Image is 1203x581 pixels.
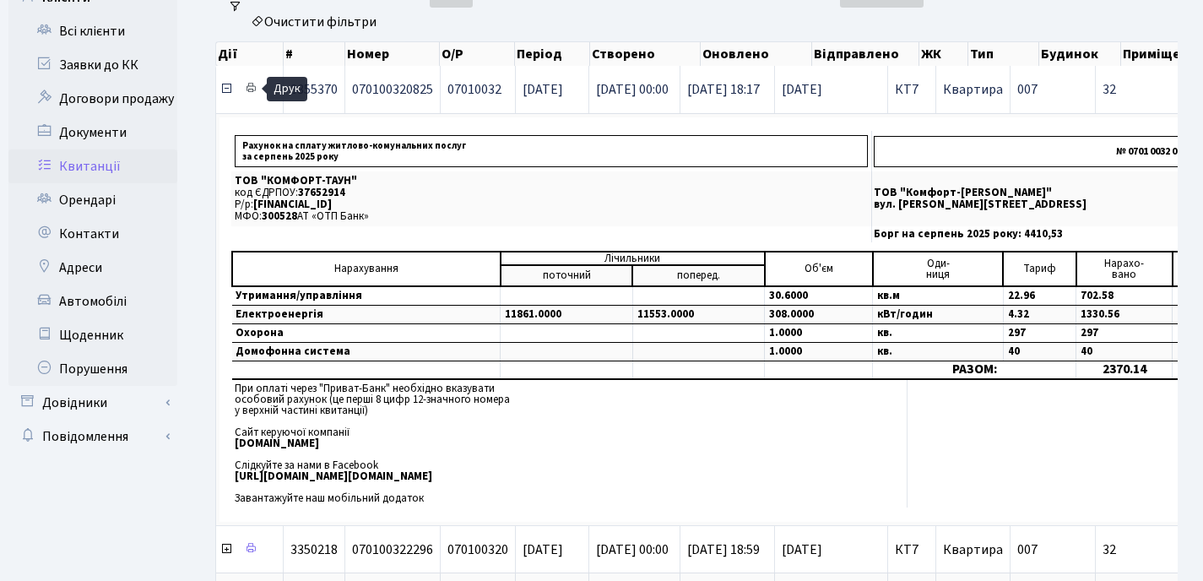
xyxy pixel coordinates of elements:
span: [FINANCIAL_ID] [253,197,332,212]
td: Охорона [232,324,501,343]
td: поточний [501,265,632,286]
td: 11861.0000 [501,306,632,324]
td: поперед. [632,265,764,286]
td: кВт/годин [873,306,1003,324]
td: 40 [1003,343,1076,361]
td: 308.0000 [765,306,873,324]
a: Повідомлення [8,420,177,453]
td: Оди- ниця [873,252,1003,286]
span: 007 [1017,540,1038,559]
a: Квитанції [8,149,177,183]
th: # [284,42,345,66]
a: Документи [8,116,177,149]
a: Довідники [8,386,177,420]
span: [DATE] 18:17 [687,80,760,99]
span: Квартира [943,540,1003,559]
td: кв.м [873,286,1003,306]
th: О/Р [440,42,515,66]
span: КТ7 [895,83,929,96]
td: Електроенергія [232,306,501,324]
td: Нарахо- вано [1076,252,1173,286]
b: [URL][DOMAIN_NAME][DOMAIN_NAME] [235,469,432,484]
td: Утримання/управління [232,286,501,306]
span: [DATE] [523,80,563,99]
th: Період [515,42,590,66]
td: Об'єм [765,252,873,286]
td: 22.96 [1003,286,1076,306]
th: Оновлено [701,42,812,66]
td: 2370.14 [1076,361,1173,379]
span: [DATE] [782,543,881,557]
a: Порушення [8,352,177,386]
span: [DATE] 18:59 [687,540,760,559]
span: КТ7 [895,543,929,557]
td: 30.6000 [765,286,873,306]
span: 300528 [262,209,297,224]
td: 1330.56 [1076,306,1173,324]
div: Друк [267,77,307,101]
td: При оплаті через "Приват-Банк" необхідно вказувати особовий рахунок (це перші 8 цифр 12-значного ... [231,380,908,508]
td: РАЗОМ: [873,361,1076,379]
a: Щоденник [8,318,177,352]
span: 070100322296 [352,540,433,559]
b: [DOMAIN_NAME] [235,436,319,451]
th: Створено [590,42,702,66]
span: 3355370 [290,80,338,99]
p: ТОВ "КОМФОРТ-ТАУН" [235,176,868,187]
p: код ЄДРПОУ: [235,187,868,198]
span: Квартира [943,80,1003,99]
th: ЖК [919,42,968,66]
td: 4.32 [1003,306,1076,324]
th: Відправлено [812,42,920,66]
th: Тип [968,42,1039,66]
td: 40 [1076,343,1173,361]
td: 1.0000 [765,324,873,343]
span: 37652914 [298,185,345,200]
td: кв. [873,324,1003,343]
th: Номер [345,42,440,66]
span: [DATE] 00:00 [596,80,669,99]
span: [DATE] [523,540,563,559]
span: 3350218 [290,540,338,559]
td: Нарахування [232,252,501,286]
a: Заявки до КК [8,48,177,82]
td: 297 [1076,324,1173,343]
td: Тариф [1003,252,1076,286]
td: Домофонна система [232,343,501,361]
td: 297 [1003,324,1076,343]
a: Адреси [8,251,177,285]
td: 702.58 [1076,286,1173,306]
span: 070100320 [447,540,508,559]
span: [DATE] 00:00 [596,540,669,559]
th: Будинок [1039,42,1120,66]
span: 32 [1103,543,1198,557]
td: 11553.0000 [632,306,764,324]
span: [DATE] [782,83,881,96]
p: Рахунок на сплату житлово-комунальних послуг за серпень 2025 року [235,135,868,167]
td: 1.0000 [765,343,873,361]
p: Р/р: [235,199,868,210]
a: Автомобілі [8,285,177,318]
td: Лічильники [501,252,765,265]
th: Дії [216,42,284,66]
td: кв. [873,343,1003,361]
span: 32 [1103,83,1198,96]
span: 070100320825 [352,80,433,99]
a: Очистити фільтри [244,8,383,36]
span: 007 [1017,80,1038,99]
span: 07010032 [447,80,501,99]
p: МФО: АТ «ОТП Банк» [235,211,868,222]
a: Контакти [8,217,177,251]
a: Всі клієнти [8,14,177,48]
a: Орендарі [8,183,177,217]
a: Договори продажу [8,82,177,116]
